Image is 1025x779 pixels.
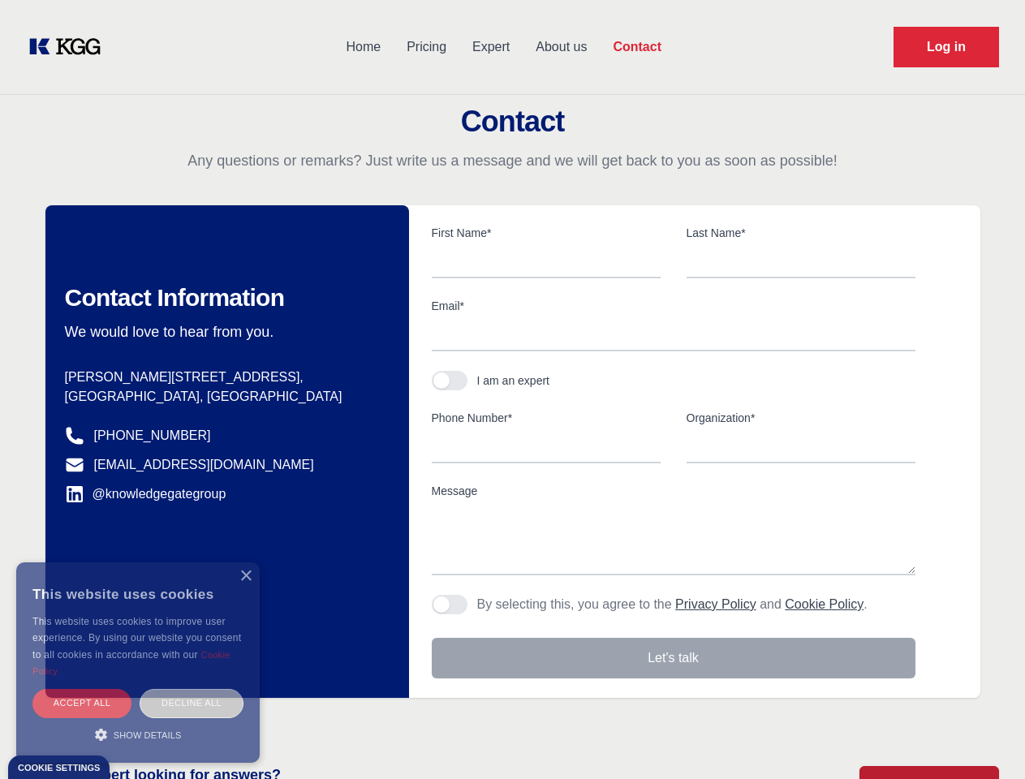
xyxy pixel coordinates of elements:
[19,105,1006,138] h2: Contact
[432,483,915,499] label: Message
[65,368,383,387] p: [PERSON_NAME][STREET_ADDRESS],
[432,225,661,241] label: First Name*
[687,225,915,241] label: Last Name*
[477,372,550,389] div: I am an expert
[32,726,243,742] div: Show details
[944,701,1025,779] iframe: Chat Widget
[65,283,383,312] h2: Contact Information
[65,484,226,504] a: @knowledgegategroup
[432,410,661,426] label: Phone Number*
[239,570,252,583] div: Close
[114,730,182,740] span: Show details
[432,638,915,678] button: Let's talk
[894,27,999,67] a: Request Demo
[394,26,459,68] a: Pricing
[94,426,211,445] a: [PHONE_NUMBER]
[523,26,600,68] a: About us
[785,597,863,611] a: Cookie Policy
[675,597,756,611] a: Privacy Policy
[32,689,131,717] div: Accept all
[600,26,674,68] a: Contact
[65,322,383,342] p: We would love to hear from you.
[26,34,114,60] a: KOL Knowledge Platform: Talk to Key External Experts (KEE)
[32,650,230,676] a: Cookie Policy
[19,151,1006,170] p: Any questions or remarks? Just write us a message and we will get back to you as soon as possible!
[477,595,868,614] p: By selecting this, you agree to the and .
[333,26,394,68] a: Home
[32,616,241,661] span: This website uses cookies to improve user experience. By using our website you consent to all coo...
[32,575,243,613] div: This website uses cookies
[18,764,100,773] div: Cookie settings
[432,298,915,314] label: Email*
[65,387,383,407] p: [GEOGRAPHIC_DATA], [GEOGRAPHIC_DATA]
[140,689,243,717] div: Decline all
[459,26,523,68] a: Expert
[687,410,915,426] label: Organization*
[94,455,314,475] a: [EMAIL_ADDRESS][DOMAIN_NAME]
